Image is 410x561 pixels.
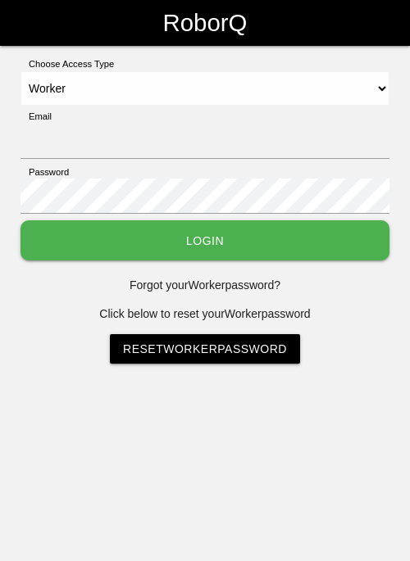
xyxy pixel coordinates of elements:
label: Email [20,110,52,124]
button: Login [20,220,389,260]
p: Forgot your Worker password? [20,277,389,294]
p: Click below to reset your Worker password [20,305,389,323]
a: ResetWorkerPassword [110,334,300,364]
label: Password [20,165,69,179]
label: Choose Access Type [20,57,114,71]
